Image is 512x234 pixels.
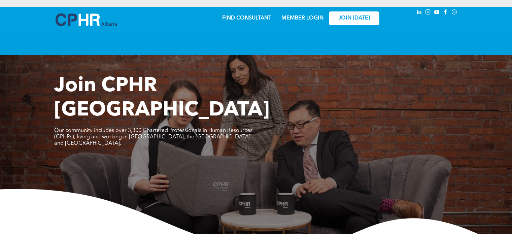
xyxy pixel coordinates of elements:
[281,15,323,21] a: MEMBER LOGIN
[54,76,270,121] span: Join CPHR [GEOGRAPHIC_DATA]
[442,8,449,18] a: facebook
[54,128,252,146] span: Our community includes over 3,300 Chartered Professionals in Human Resources (CPHRs), living and ...
[451,8,458,18] a: Social network
[222,15,271,21] a: FIND CONSULTANT
[424,8,432,18] a: instagram
[433,8,441,18] a: youtube
[56,13,117,26] img: A blue and white logo for cp alberta
[338,15,370,22] span: JOIN [DATE]
[329,11,379,25] a: JOIN [DATE]
[416,8,423,18] a: linkedin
